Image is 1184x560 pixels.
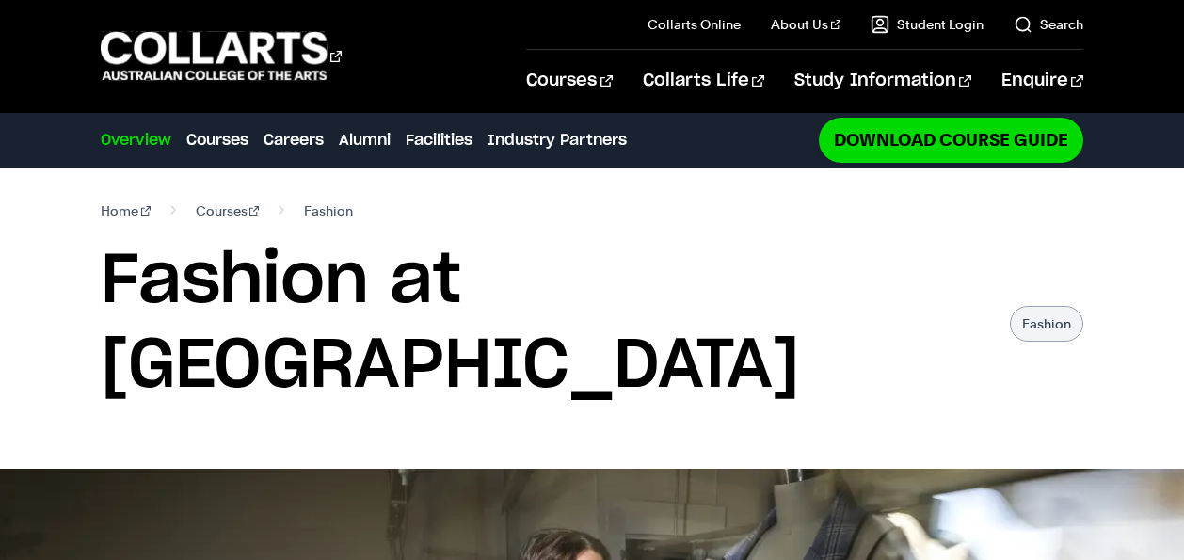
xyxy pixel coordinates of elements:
[264,129,324,152] a: Careers
[101,239,991,408] h1: Fashion at [GEOGRAPHIC_DATA]
[1001,50,1083,112] a: Enquire
[871,15,984,34] a: Student Login
[648,15,741,34] a: Collarts Online
[101,198,151,224] a: Home
[406,129,472,152] a: Facilities
[819,118,1083,162] a: Download Course Guide
[304,198,353,224] span: Fashion
[794,50,971,112] a: Study Information
[186,129,248,152] a: Courses
[526,50,612,112] a: Courses
[339,129,391,152] a: Alumni
[771,15,840,34] a: About Us
[643,50,764,112] a: Collarts Life
[488,129,627,152] a: Industry Partners
[101,129,171,152] a: Overview
[101,29,342,83] div: Go to homepage
[1014,15,1083,34] a: Search
[1010,306,1083,342] p: Fashion
[196,198,260,224] a: Courses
